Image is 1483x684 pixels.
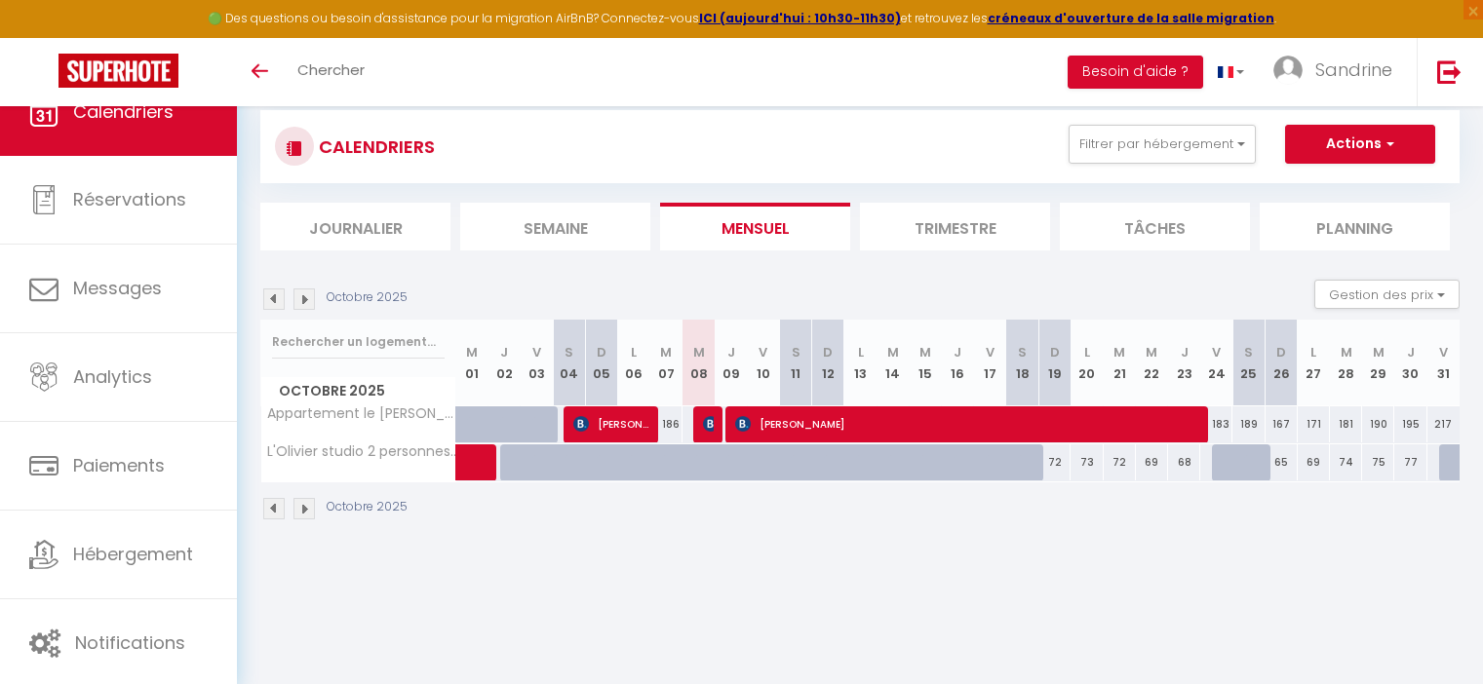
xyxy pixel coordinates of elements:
[954,343,961,361] abbr: J
[1407,343,1415,361] abbr: J
[1362,320,1394,406] th: 29
[73,453,165,477] span: Paiements
[1038,320,1071,406] th: 19
[1104,320,1136,406] th: 21
[747,320,779,406] th: 10
[1168,320,1200,406] th: 23
[1181,343,1189,361] abbr: J
[460,203,650,250] li: Semaine
[264,444,459,459] span: L'Olivier studio 2 personnes Lyon
[792,343,800,361] abbr: S
[488,320,521,406] th: 02
[1362,406,1394,442] div: 190
[73,542,193,566] span: Hébergement
[1069,125,1256,164] button: Filtrer par hébergement
[1068,56,1203,89] button: Besoin d'aide ?
[272,324,445,360] input: Rechercher un logement...
[283,38,379,106] a: Chercher
[1168,444,1200,480] div: 68
[715,320,747,406] th: 09
[261,377,455,405] span: Octobre 2025
[1018,343,1027,361] abbr: S
[1259,38,1417,106] a: ... Sandrine
[1314,280,1460,309] button: Gestion des prix
[919,343,931,361] abbr: M
[693,343,705,361] abbr: M
[727,343,735,361] abbr: J
[260,203,450,250] li: Journalier
[887,343,899,361] abbr: M
[73,187,186,211] span: Réservations
[1373,343,1385,361] abbr: M
[1394,320,1426,406] th: 30
[456,320,488,406] th: 01
[1050,343,1060,361] abbr: D
[858,343,864,361] abbr: L
[650,320,683,406] th: 07
[1341,343,1352,361] abbr: M
[618,320,650,406] th: 06
[1439,343,1448,361] abbr: V
[1315,57,1392,82] span: Sandrine
[573,405,650,442] span: [PERSON_NAME]
[1038,444,1071,480] div: 72
[1330,320,1362,406] th: 28
[1212,343,1221,361] abbr: V
[660,203,850,250] li: Mensuel
[1273,56,1303,85] img: ...
[877,320,909,406] th: 14
[1330,406,1362,442] div: 181
[314,125,435,169] h3: CALENDRIERS
[500,343,508,361] abbr: J
[860,203,1050,250] li: Trimestre
[521,320,553,406] th: 03
[1232,406,1265,442] div: 189
[297,59,365,80] span: Chercher
[1071,444,1103,480] div: 73
[812,320,844,406] th: 12
[699,10,901,26] a: ICI (aujourd'hui : 10h30-11h30)
[1394,406,1426,442] div: 195
[1330,444,1362,480] div: 74
[1006,320,1038,406] th: 18
[1200,406,1232,442] div: 183
[1266,406,1298,442] div: 167
[660,343,672,361] abbr: M
[1060,203,1250,250] li: Tâches
[466,343,478,361] abbr: M
[909,320,941,406] th: 15
[1104,444,1136,480] div: 72
[73,364,152,389] span: Analytics
[59,54,178,88] img: Super Booking
[1427,320,1460,406] th: 31
[683,320,715,406] th: 08
[988,10,1274,26] a: créneaux d'ouverture de la salle migration
[986,343,995,361] abbr: V
[974,320,1006,406] th: 17
[1113,343,1125,361] abbr: M
[585,320,617,406] th: 05
[1437,59,1462,84] img: logout
[1427,406,1460,442] div: 217
[73,276,162,300] span: Messages
[1266,320,1298,406] th: 26
[631,343,637,361] abbr: L
[780,320,812,406] th: 11
[1298,320,1330,406] th: 27
[1276,343,1286,361] abbr: D
[597,343,606,361] abbr: D
[1136,444,1168,480] div: 69
[1232,320,1265,406] th: 25
[565,343,573,361] abbr: S
[1200,320,1232,406] th: 24
[327,498,408,516] p: Octobre 2025
[703,405,714,442] span: [PERSON_NAME]
[1146,343,1157,361] abbr: M
[735,405,1210,442] span: [PERSON_NAME]
[1394,444,1426,480] div: 77
[327,288,408,307] p: Octobre 2025
[650,406,683,442] div: 186
[553,320,585,406] th: 04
